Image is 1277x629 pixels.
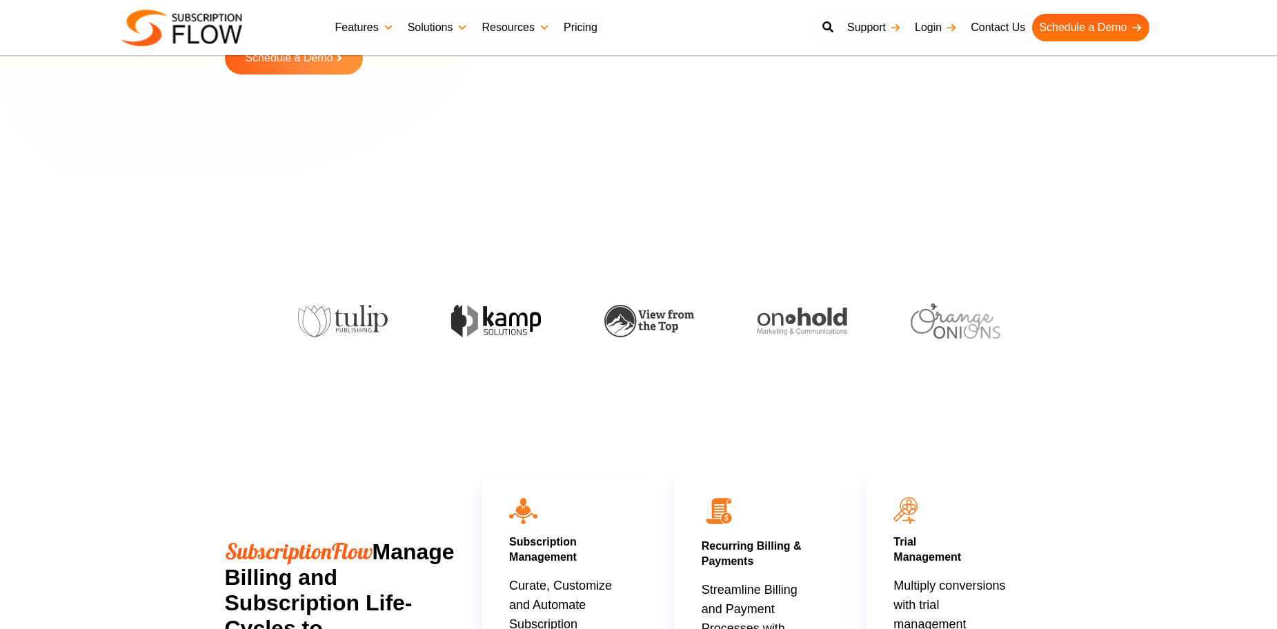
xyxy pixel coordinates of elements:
a: Solutions [401,14,475,41]
a: Contact Us [964,14,1032,41]
img: onhold-marketing [757,308,847,335]
a: Subscription Management [509,536,577,563]
a: Schedule a Demo [1032,14,1149,41]
img: tulip-publishing [297,305,386,338]
a: Login [908,14,964,41]
span: Schedule a Demo [245,52,333,64]
img: orange-onions [910,303,1000,339]
a: Recurring Billing & Payments [702,540,802,567]
img: kamp-solution [450,305,539,337]
a: Pricing [557,14,604,41]
img: Subscriptionflow [121,10,242,46]
a: TrialManagement [893,536,961,563]
img: view-from-the-top [604,305,693,337]
a: Features [328,14,401,41]
img: icon10 [509,498,537,524]
a: Support [840,14,908,41]
img: icon11 [893,497,918,524]
img: 02 [702,494,736,528]
span: SubscriptionFlow [225,537,373,565]
a: Schedule a Demo [225,42,363,74]
a: Resources [475,14,556,41]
